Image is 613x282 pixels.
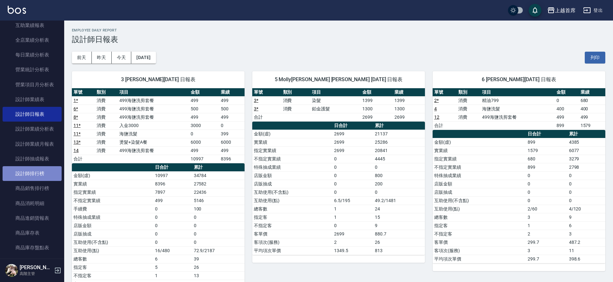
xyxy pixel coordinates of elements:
[189,155,219,163] td: 10997
[433,171,526,180] td: 特殊抽成業績
[72,155,95,163] td: 合計
[526,230,567,238] td: 2
[219,130,245,138] td: 399
[189,96,219,105] td: 499
[118,138,189,146] td: 燙髮+染髮A餐
[373,213,425,221] td: 15
[393,88,425,97] th: 業績
[3,166,62,181] a: 設計師排行榜
[332,188,373,196] td: 0
[433,155,526,163] td: 指定實業績
[3,107,62,122] a: 設計師日報表
[192,188,245,196] td: 22436
[332,238,373,246] td: 2
[72,271,153,280] td: 不指定客
[3,211,62,226] a: 商品進銷貨報表
[332,213,373,221] td: 1
[192,180,245,188] td: 27582
[567,163,605,171] td: 2798
[480,105,555,113] td: 海鹽洗髮
[192,230,245,238] td: 0
[332,138,373,146] td: 2699
[457,113,481,121] td: 消費
[192,238,245,246] td: 0
[579,113,605,121] td: 499
[310,88,361,97] th: 項目
[526,130,567,138] th: 日合計
[192,255,245,263] td: 39
[192,171,245,180] td: 34784
[131,52,156,64] button: [DATE]
[393,96,425,105] td: 1399
[95,130,118,138] td: 消費
[219,121,245,130] td: 0
[373,230,425,238] td: 880.7
[95,88,118,97] th: 類別
[457,96,481,105] td: 消費
[153,238,192,246] td: 0
[252,180,332,188] td: 店販抽成
[153,263,192,271] td: 5
[373,146,425,155] td: 20841
[153,246,192,255] td: 16/480
[192,163,245,172] th: 累計
[526,146,567,155] td: 1579
[545,4,578,17] button: 上越首席
[118,130,189,138] td: 海鹽洗髮
[567,171,605,180] td: 0
[433,163,526,171] td: 不指定實業績
[72,221,153,230] td: 店販金額
[526,238,567,246] td: 299.7
[112,52,132,64] button: 今天
[153,180,192,188] td: 8396
[189,146,219,155] td: 499
[192,271,245,280] td: 13
[72,171,153,180] td: 金額(虛)
[480,113,555,121] td: 499海鹽洗剪套餐
[567,255,605,263] td: 398.6
[526,221,567,230] td: 1
[153,271,192,280] td: 1
[189,105,219,113] td: 500
[219,146,245,155] td: 499
[281,105,311,113] td: 消費
[252,138,332,146] td: 實業績
[373,138,425,146] td: 25286
[567,130,605,138] th: 累計
[440,76,598,83] span: 6 [PERSON_NAME][DATE] 日報表
[373,221,425,230] td: 9
[118,146,189,155] td: 499海鹽洗剪套餐
[433,138,526,146] td: 金額(虛)
[373,155,425,163] td: 4445
[252,171,332,180] td: 店販金額
[332,171,373,180] td: 0
[361,113,393,121] td: 2699
[310,96,361,105] td: 染髮
[95,113,118,121] td: 消費
[433,188,526,196] td: 店販抽成
[480,88,555,97] th: 項目
[526,138,567,146] td: 899
[433,121,457,130] td: 合計
[457,88,481,97] th: 類別
[567,246,605,255] td: 11
[567,180,605,188] td: 0
[433,146,526,155] td: 實業績
[118,105,189,113] td: 499海鹽洗剪套餐
[72,213,153,221] td: 特殊抽成業績
[189,121,219,130] td: 3000
[567,196,605,205] td: 0
[526,255,567,263] td: 299.7
[433,255,526,263] td: 平均項次單價
[72,88,245,163] table: a dense table
[72,205,153,213] td: 手續費
[153,221,192,230] td: 0
[433,88,605,130] table: a dense table
[310,105,361,113] td: 鉑金護髮
[332,230,373,238] td: 2699
[373,122,425,130] th: 累計
[555,6,575,14] div: 上越首席
[433,205,526,213] td: 互助使用(點)
[72,255,153,263] td: 總客數
[252,88,425,122] table: a dense table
